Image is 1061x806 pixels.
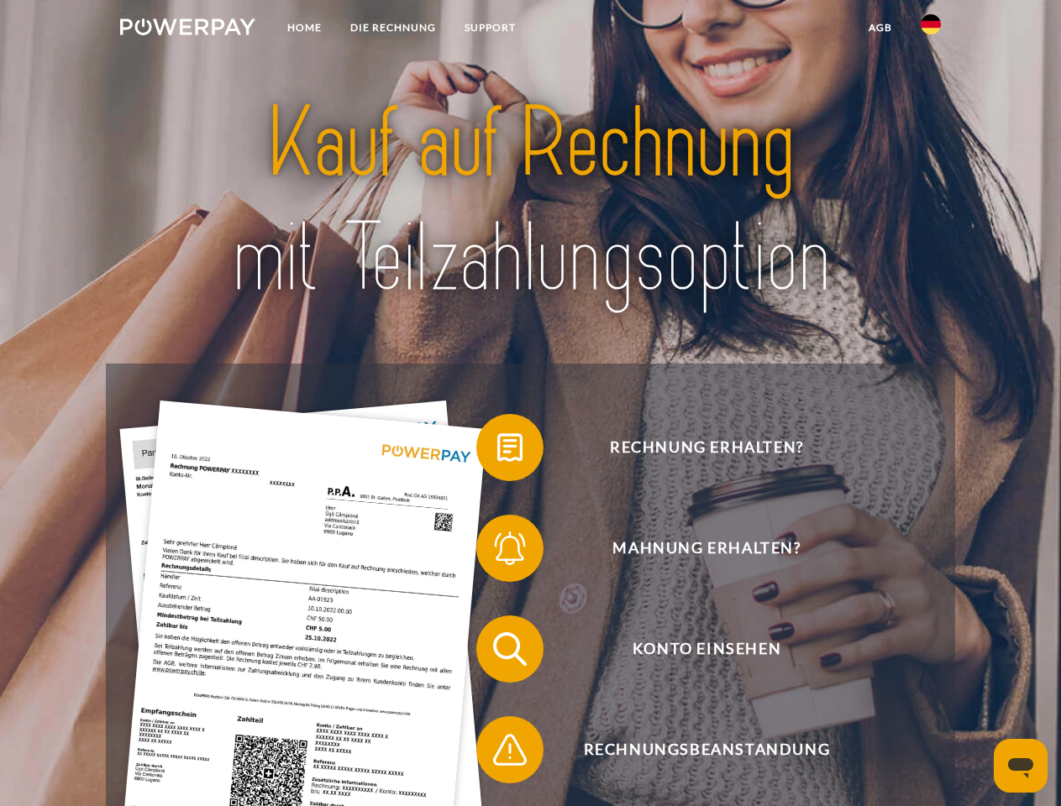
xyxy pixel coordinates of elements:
img: de [921,14,941,34]
img: qb_bill.svg [489,427,531,468]
button: Mahnung erhalten? [476,515,913,582]
button: Rechnungsbeanstandung [476,716,913,783]
img: qb_bell.svg [489,527,531,569]
img: logo-powerpay-white.svg [120,18,255,35]
img: qb_warning.svg [489,729,531,771]
img: title-powerpay_de.svg [160,81,901,322]
a: agb [854,13,906,43]
a: Home [273,13,336,43]
img: qb_search.svg [489,628,531,670]
iframe: Schaltfläche zum Öffnen des Messaging-Fensters [994,739,1048,793]
span: Mahnung erhalten? [501,515,912,582]
button: Rechnung erhalten? [476,414,913,481]
a: DIE RECHNUNG [336,13,450,43]
span: Konto einsehen [501,615,912,683]
button: Konto einsehen [476,615,913,683]
span: Rechnungsbeanstandung [501,716,912,783]
a: SUPPORT [450,13,530,43]
span: Rechnung erhalten? [501,414,912,481]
